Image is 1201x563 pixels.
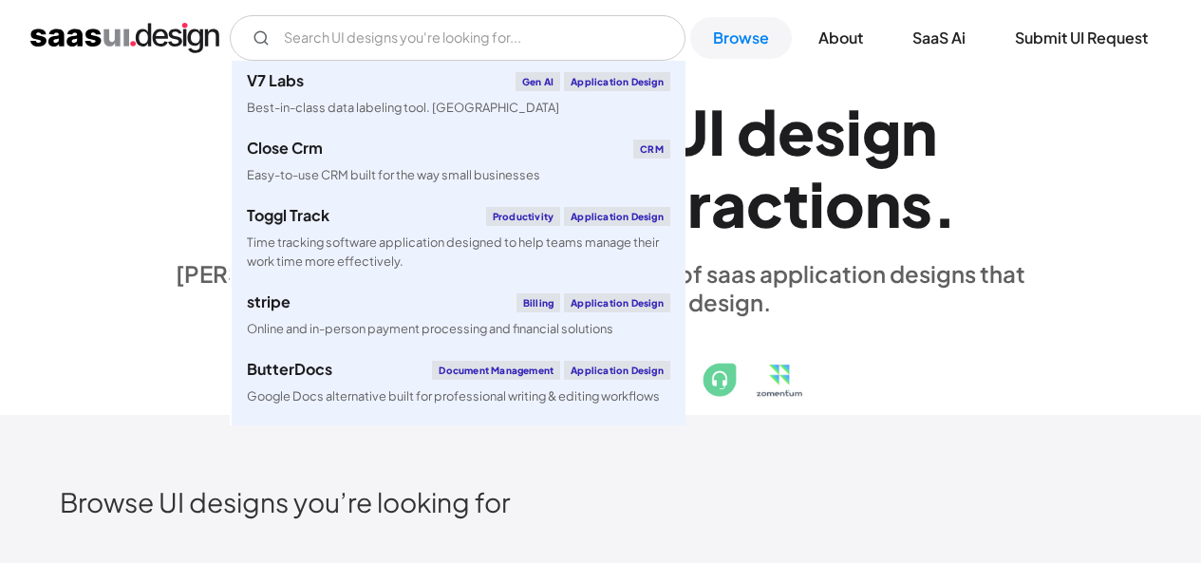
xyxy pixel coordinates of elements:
[687,167,711,240] div: r
[564,293,670,312] div: Application Design
[232,128,685,196] a: Close CrmCRMEasy-to-use CRM built for the way small businesses
[247,208,329,223] div: Toggl Track
[432,361,560,380] div: Document Management
[60,485,1141,518] h2: Browse UI designs you’re looking for
[247,362,332,377] div: ButterDocs
[783,167,809,240] div: t
[665,95,708,168] div: U
[247,73,304,88] div: V7 Labs
[633,140,670,159] div: CRM
[30,23,219,53] a: home
[796,17,886,59] a: About
[247,387,660,405] div: Google Docs alternative built for professional writing & editing workflows
[164,95,1038,241] h1: Explore SaaS UI design patterns & interactions.
[737,95,778,168] div: d
[901,167,932,240] div: s
[711,167,746,240] div: a
[815,95,846,168] div: s
[247,294,291,310] div: stripe
[247,234,670,270] div: Time tracking software application designed to help teams manage their work time more effectively.
[746,167,783,240] div: c
[690,17,792,59] a: Browse
[564,72,670,91] div: Application Design
[846,95,862,168] div: i
[232,349,685,417] a: ButterDocsDocument ManagementApplication DesignGoogle Docs alternative built for professional wri...
[890,17,988,59] a: SaaS Ai
[164,259,1038,316] div: [PERSON_NAME] is a hand-picked collection of saas application designs that exhibit the best in cl...
[232,196,685,281] a: Toggl TrackProductivityApplication DesignTime tracking software application designed to help team...
[992,17,1171,59] a: Submit UI Request
[516,293,560,312] div: Billing
[516,72,560,91] div: Gen AI
[247,166,540,184] div: Easy-to-use CRM built for the way small businesses
[778,95,815,168] div: e
[564,207,670,226] div: Application Design
[901,95,937,168] div: n
[564,361,670,380] div: Application Design
[932,167,957,240] div: .
[809,167,825,240] div: i
[486,207,560,226] div: Productivity
[862,95,901,168] div: g
[247,141,323,156] div: Close Crm
[232,282,685,349] a: stripeBillingApplication DesignOnline and in-person payment processing and financial solutions
[230,15,685,61] input: Search UI designs you're looking for...
[825,167,865,240] div: o
[247,99,559,117] div: Best-in-class data labeling tool. [GEOGRAPHIC_DATA]
[230,15,685,61] form: Email Form
[247,320,613,338] div: Online and in-person payment processing and financial solutions
[232,61,685,128] a: V7 LabsGen AIApplication DesignBest-in-class data labeling tool. [GEOGRAPHIC_DATA]
[708,95,725,168] div: I
[865,167,901,240] div: n
[232,417,685,502] a: klaviyoEmail MarketingApplication DesignCreate personalised customer experiences across email, SM...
